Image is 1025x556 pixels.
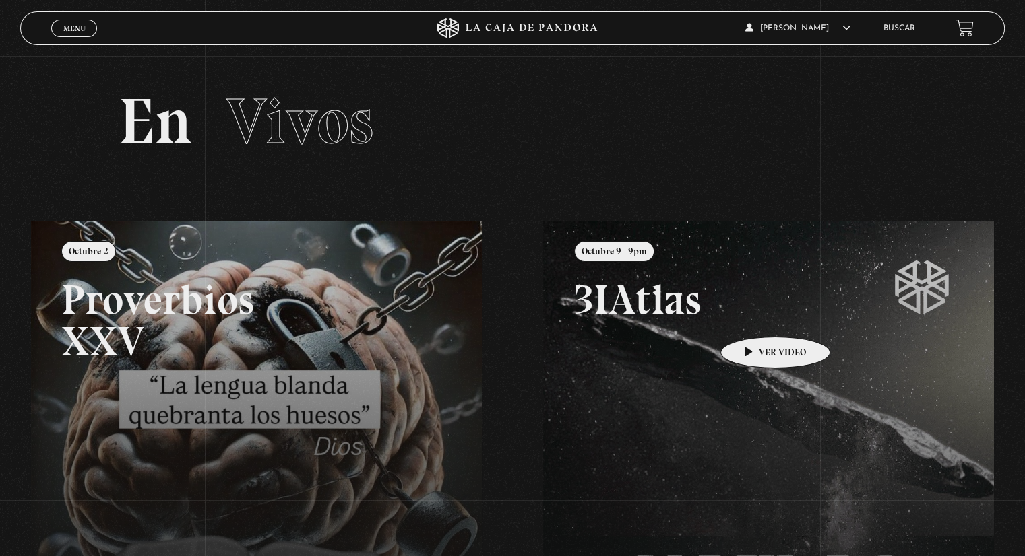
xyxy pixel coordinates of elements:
[59,35,90,44] span: Cerrar
[956,19,974,37] a: View your shopping cart
[63,24,86,32] span: Menu
[226,83,373,160] span: Vivos
[883,24,915,32] a: Buscar
[119,90,906,153] h2: En
[745,24,850,32] span: [PERSON_NAME]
